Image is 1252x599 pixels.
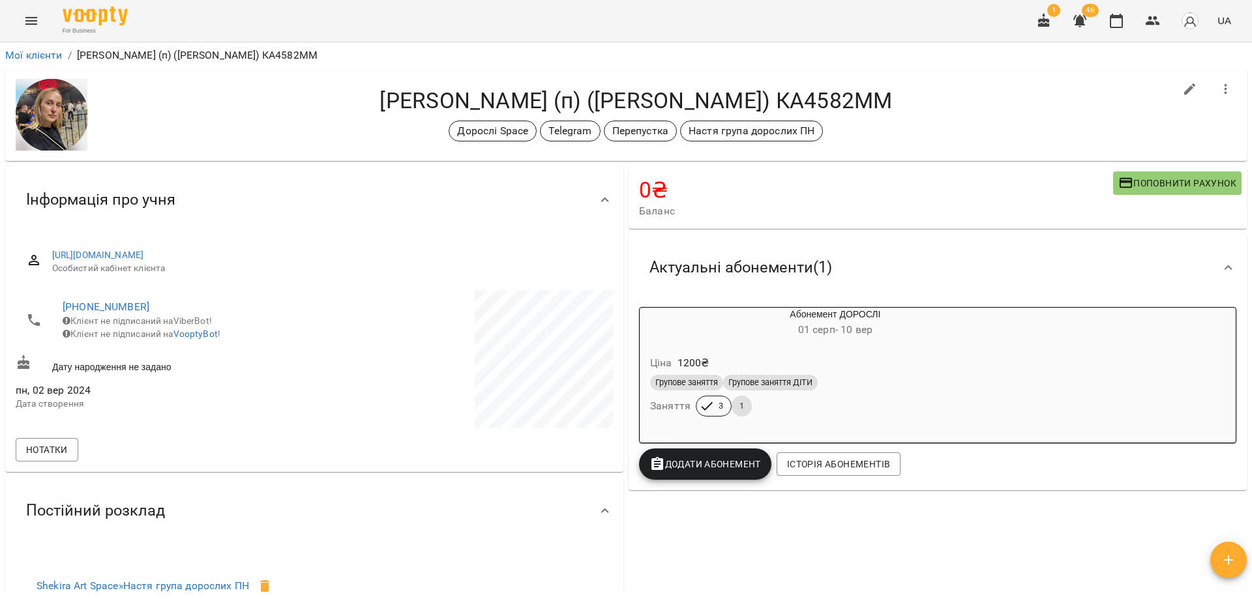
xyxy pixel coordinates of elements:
[1217,14,1231,27] span: UA
[5,48,1247,63] nav: breadcrumb
[649,257,832,278] span: Актуальні абонементи ( 1 )
[1082,4,1099,17] span: 46
[26,442,68,458] span: Нотатки
[612,123,668,139] p: Перепустка
[689,123,814,139] p: Настя група дорослих ПН
[639,203,1113,219] span: Баланс
[63,329,220,339] span: Клієнт не підписаний на !
[640,308,1031,432] button: Абонемент ДОРОСЛІ01 серп- 10 верЦіна1200₴Групове заняттяГрупове заняття ДІТИЗаняття31
[640,308,1031,339] div: Абонемент ДОРОСЛІ
[1113,171,1242,195] button: Поповнити рахунок
[650,377,723,388] span: Групове заняття
[98,87,1174,114] h4: [PERSON_NAME] (п) ([PERSON_NAME]) КА4582ММ
[723,377,818,388] span: Групове заняття ДІТИ
[5,477,623,544] div: Постійний розклад
[63,7,128,25] img: Voopty Logo
[26,501,165,521] span: Постійний розклад
[680,121,823,141] div: Настя група дорослих ПН
[787,456,890,472] span: Історія абонементів
[16,5,47,37] button: Menu
[63,315,212,326] span: Клієнт не підписаний на ViberBot!
[678,355,709,371] p: 1200 ₴
[52,262,603,275] span: Особистий кабінет клієнта
[604,121,677,141] div: Перепустка
[650,354,672,372] h6: Ціна
[5,49,63,61] a: Мої клієнти
[639,177,1113,203] h4: 0 ₴
[639,448,771,480] button: Додати Абонемент
[77,48,318,63] p: [PERSON_NAME] (п) ([PERSON_NAME]) КА4582ММ
[37,579,249,592] a: Shekira Art Space»Настя група дорослих ПН
[16,79,87,151] img: 72c0138fe229e0effd2674df9aa41939.jpg
[457,123,528,139] p: Дорослі Space
[798,323,872,336] span: 01 серп - 10 вер
[649,456,761,472] span: Додати Абонемент
[13,352,314,376] div: Дату народження не задано
[52,250,144,260] a: [URL][DOMAIN_NAME]
[173,329,218,339] a: VooptyBot
[1212,8,1236,33] button: UA
[63,300,149,313] a: [PHONE_NUMBER]
[26,190,175,210] span: Інформація про учня
[1181,12,1199,30] img: avatar_s.png
[16,383,312,398] span: пн, 02 вер 2024
[650,397,691,415] h6: Заняття
[540,121,600,141] div: Telegram
[5,166,623,233] div: Інформація про учня
[629,234,1247,301] div: Актуальні абонементи(1)
[777,452,901,476] button: Історія абонементів
[711,400,731,412] span: 3
[16,398,312,411] p: Дата створення
[1118,175,1236,191] span: Поповнити рахунок
[63,27,128,35] span: For Business
[16,438,78,461] button: Нотатки
[548,123,591,139] p: Telegram
[732,400,752,412] span: 1
[449,121,537,141] div: Дорослі Space
[1047,4,1060,17] span: 1
[68,48,72,63] li: /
